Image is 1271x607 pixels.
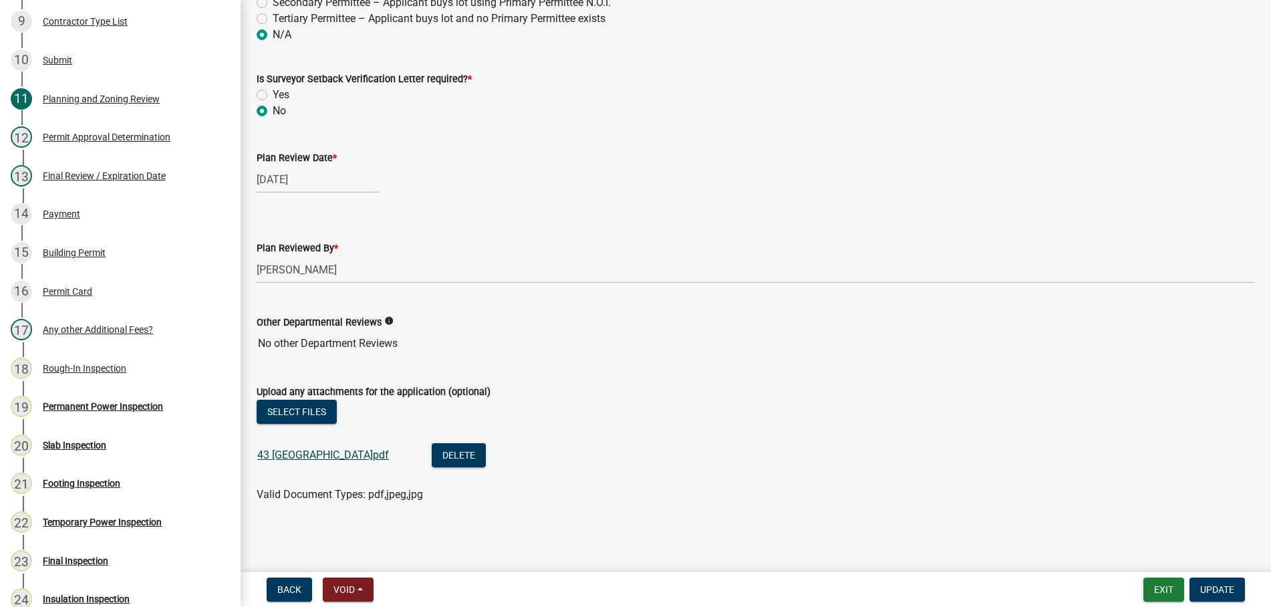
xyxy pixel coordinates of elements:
div: 20 [11,435,32,456]
a: 43 [GEOGRAPHIC_DATA]pdf [257,449,389,461]
span: Void [333,584,355,595]
div: Rough-In Inspection [43,364,126,373]
button: Void [323,578,374,602]
div: 15 [11,242,32,263]
label: Other Departmental Reviews [257,318,382,328]
div: 11 [11,88,32,110]
div: Temporary Power Inspection [43,517,162,527]
span: Valid Document Types: pdf,jpeg,jpg [257,488,423,501]
label: N/A [273,27,291,43]
span: Update [1200,584,1234,595]
div: 16 [11,281,32,302]
label: No [273,103,286,119]
div: Slab Inspection [43,441,106,450]
div: 21 [11,473,32,494]
label: Tertiary Permittee – Applicant buys lot and no Primary Permittee exists [273,11,605,27]
button: Back [267,578,312,602]
div: Insulation Inspection [43,594,130,604]
div: 23 [11,550,32,572]
div: Building Permit [43,248,106,257]
div: 12 [11,126,32,148]
div: 9 [11,11,32,32]
div: Final Review / Expiration Date [43,171,166,180]
button: Update [1189,578,1245,602]
div: Permanent Power Inspection [43,402,163,411]
div: Final Inspection [43,556,108,566]
div: Submit [43,55,72,65]
div: 17 [11,319,32,340]
div: Planning and Zoning Review [43,94,160,104]
div: Payment [43,209,80,219]
div: Any other Additional Fees? [43,325,153,334]
label: Upload any attachments for the application (optional) [257,388,490,397]
span: Back [277,584,301,595]
div: Footing Inspection [43,479,120,488]
label: Plan Reviewed By [257,244,338,253]
button: Select files [257,400,337,424]
label: Yes [273,87,289,103]
div: 13 [11,165,32,187]
div: 22 [11,511,32,533]
div: 14 [11,203,32,225]
input: mm/dd/yyyy [257,166,379,193]
div: 19 [11,396,32,417]
div: Contractor Type List [43,17,128,26]
button: Delete [432,443,486,467]
wm-modal-confirm: Delete Document [432,450,486,463]
div: Permit Card [43,287,92,296]
div: 18 [11,358,32,379]
label: Plan Review Date [257,154,337,163]
label: Is Surveyor Setback Verification Letter required? [257,75,472,84]
div: 10 [11,49,32,71]
button: Exit [1143,578,1184,602]
i: info [384,316,394,326]
div: Permit Approval Determination [43,132,170,142]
